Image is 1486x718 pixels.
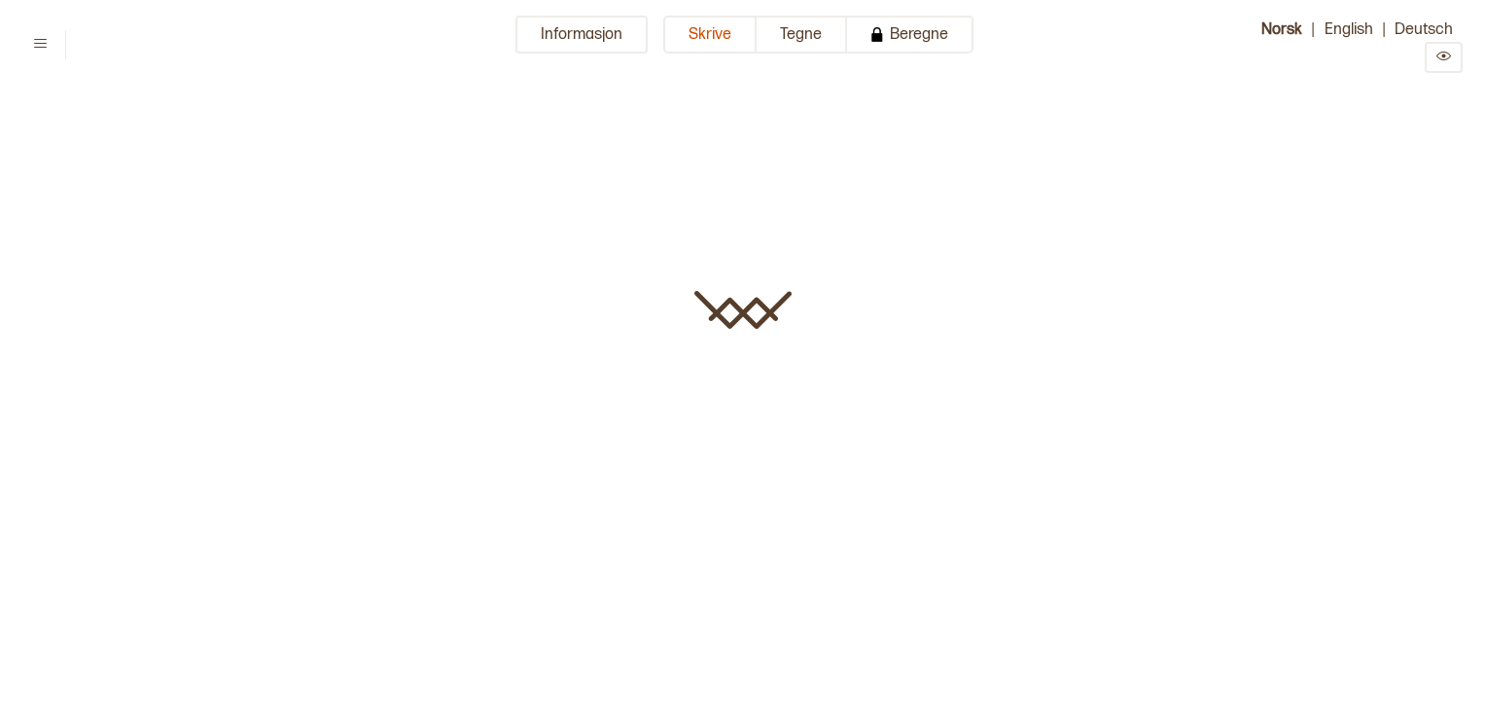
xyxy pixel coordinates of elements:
[1425,42,1463,73] button: Preview
[1220,16,1463,73] div: | |
[1425,50,1463,68] a: Preview
[1315,16,1383,42] button: English
[757,16,847,54] button: Tegne
[1385,16,1463,42] button: Deutsch
[515,16,648,54] button: Informasjon
[663,16,757,54] button: Skrive
[1252,16,1312,42] button: Norsk
[847,16,973,54] button: Beregne
[847,16,973,73] a: Beregne
[757,16,847,73] a: Tegne
[1436,49,1451,63] svg: Preview
[663,16,757,73] a: Skrive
